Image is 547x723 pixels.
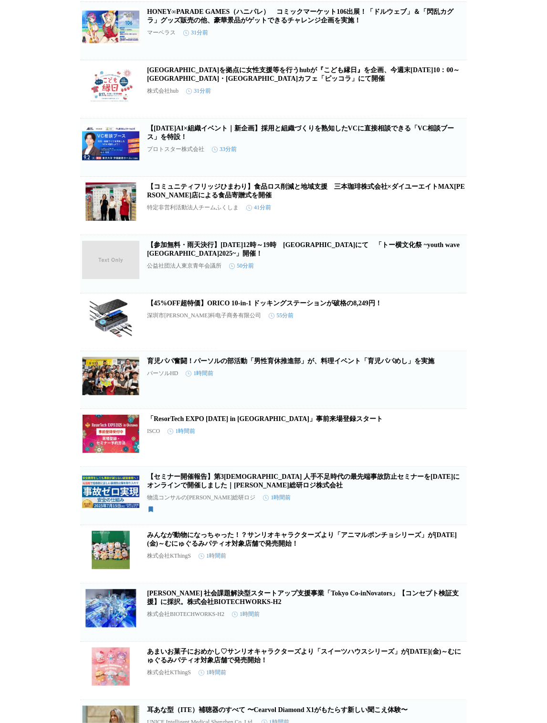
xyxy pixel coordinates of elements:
[199,552,226,560] time: 1時間前
[212,145,237,153] time: 33分前
[82,241,139,279] img: 【参加無料・雨天決行】8月24日12時～19時 歌舞伎町シネシティ広場にて 「トー横文化祭 ~youth wave Shinjuku2025~」開催！
[183,29,208,37] time: 31分前
[147,610,224,618] p: 株式会社BIOTECHWORKS-H2
[82,299,139,337] img: 【45%OFF超特価】ORICO 10-in-1 ドッキングステーションが破格の8,249円！
[186,369,213,378] time: 1時間前
[82,589,139,627] img: 東京都 社会課題解決型スタートアップ支援事業「Tokyo Co-inNovators」【コンセプト検証支援】に採択。株式会社BIOTECHWORKS-H2
[147,145,204,153] p: プロトスター株式会社
[147,706,408,713] a: 耳あな型（ITE）補聴器のすべて 〜Cearvol Diamond X1がもたらす新しい聞こえ体験〜
[229,262,254,270] time: 50分前
[147,428,160,435] p: ISCO
[168,427,195,435] time: 1時間前
[147,415,383,422] a: 「ResorTech EXPO [DATE] in [GEOGRAPHIC_DATA]」事前来場登録スタート
[147,125,454,140] a: 【[DATE]AI×組織イベント｜新企画】採用と組織づくりを熟知したVCに直接相談できる「VC相談ブース」を特設！
[147,369,178,378] p: パーソルHD
[82,647,139,686] img: あまいお菓子におめかし♡サンリオキャラクターズより「スイーツハウスシリーズ」が8月15日(金)～むにゅぐるみパティオ対象店舗で発売開始！
[147,494,255,502] p: 物流コンサルの[PERSON_NAME]総研ロジ
[199,669,226,677] time: 1時間前
[232,610,260,618] time: 1時間前
[147,241,460,257] a: 【参加無料・雨天決行】[DATE]12時～19時 [GEOGRAPHIC_DATA]にて 「トー横文化祭 ~youth wave [GEOGRAPHIC_DATA]2025~」開催！
[147,648,462,664] a: あまいお菓子におめかし♡サンリオキャラクターズより「スイーツハウスシリーズ」が[DATE](金)～むにゅぐるみパティオ対象店舗で発売開始！
[147,204,239,212] p: 特定非営利活動法人チームふくしま
[147,29,176,37] p: マーベラス
[147,66,460,82] a: [GEOGRAPHIC_DATA]を拠点に女性支援等を行うhubが『こども縁日』を企画、今週末[DATE]10：00～[GEOGRAPHIC_DATA]・[GEOGRAPHIC_DATA]カフェ...
[82,66,139,104] img: 静岡市を拠点に女性支援等を行うhubが『こども縁日』を企画、今週末8月17日（日）10：00～静岡市・東宝会館 こどもカフェ「ピッコラ」にて開催
[246,204,271,212] time: 41分前
[263,494,291,502] time: 1時間前
[82,473,139,511] img: 【セミナー開催報告】第3回 人手不足時代の最先端事故防止セミナーを2025年7月15日（火）にオンラインで開催しました｜船井総研ロジ株式会社
[147,473,460,489] a: 【セミナー開催報告】第3[DEMOGRAPHIC_DATA] 人手不足時代の最先端事故防止セミナーを[DATE]にオンラインで開催しました｜[PERSON_NAME]総研ロジ株式会社
[147,300,382,307] a: 【45%OFF超特価】ORICO 10-in-1 ドッキングステーションが破格の8,249円！
[147,312,261,320] p: 深圳市[PERSON_NAME]科电子商务有限公司
[82,183,139,221] img: 【コミュニティフリッジひまわり】食品ロス削減と地域支援 三本珈琲株式会社×ダイユーエイトMAX福島店による食品寄贈式を開催
[147,8,453,24] a: HONEY∞PARADE GAMES（ハニパレ） コミックマーケット106出展！「ドルウェブ」＆「閃乱カグラ」グッズ販売の他、豪華景品がゲットできるチャレンジ企画を実施！
[147,590,459,605] a: [PERSON_NAME] 社会課題解決型スタートアップ支援事業「Tokyo Co-inNovators」【コンセプト検証支援】に採択。株式会社BIOTECHWORKS-H2
[147,669,191,677] p: 株式会社KThingS
[186,87,211,95] time: 31分前
[82,357,139,395] img: 育児パパ奮闘！パーソルの部活動「男性育休推進部」が、料理イベント「育児パパめし」を実施
[147,87,179,95] p: 株式会社hub
[147,262,221,270] p: 公益社団法人東京青年会議所
[147,506,155,513] svg: 保存済み
[147,357,434,365] a: 育児パパ奮闘！パーソルの部活動「男性育休推進部」が、料理イベント「育児パパめし」を実施
[147,531,457,547] a: みんなが動物になっちゃった！？サンリオキャラクターズより「アニマルポンチョシリーズ」が[DATE](金)～むにゅぐるみパティオ対象店舗で発売開始！
[82,8,139,46] img: HONEY∞PARADE GAMES（ハニパレ） コミックマーケット106出展！「ドルウェブ」＆「閃乱カグラ」グッズ販売の他、豪華景品がゲットできるチャレンジ企画を実施！
[147,552,191,560] p: 株式会社KThingS
[82,531,139,569] img: みんなが動物になっちゃった！？サンリオキャラクターズより「アニマルポンチョシリーズ」が8月15日(金)～むにゅぐるみパティオ対象店舗で発売開始！
[82,124,139,162] img: 【9/2(火)AI×組織イベント｜新企画】採用と組織づくりを熟知したVCに直接相談できる「VC相談ブース」を特設！
[82,415,139,453] img: 「ResorTech EXPO 2025 in Okinawa」事前来場登録スタート
[147,183,465,199] a: 【コミュニティフリッジひまわり】食品ロス削減と地域支援 三本珈琲株式会社×ダイユーエイトMAX[PERSON_NAME]店による食品寄贈式を開催
[269,312,294,320] time: 55分前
